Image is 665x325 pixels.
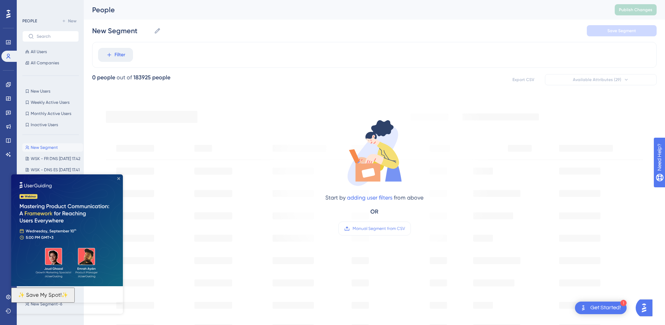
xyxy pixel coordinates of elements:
div: 183925 people [133,73,170,82]
span: Filter [114,51,125,59]
div: 1 [620,300,627,306]
button: Save Segment [587,25,657,36]
input: Search [37,34,73,39]
span: WSK - DNS ES [DATE] 17.41 [31,167,80,173]
span: Save Segment [607,28,636,34]
input: Segment Name [92,26,151,36]
button: Export CSV [506,74,541,85]
span: WSK - FR DNS [DATE] 17.42 [31,156,80,161]
span: Manual Segment from CSV [353,226,405,231]
div: out of [117,73,132,82]
button: New Segment [22,143,83,152]
button: Filter [98,48,133,62]
button: Weekly Active Users [22,98,79,107]
button: All Users [22,48,79,56]
div: Close Preview [106,3,109,6]
button: New Users [22,87,79,95]
div: PEOPLE [22,18,37,24]
span: Need Help? [16,2,44,10]
div: Open Get Started! checklist, remaining modules: 1 [575,302,627,314]
div: 0 people [92,73,115,82]
span: New [68,18,76,24]
button: Available Attributes (29) [545,74,657,85]
button: Inactive Users [22,121,79,129]
iframe: UserGuiding AI Assistant Launcher [636,297,657,318]
div: People [92,5,597,15]
button: All Companies [22,59,79,67]
div: Get Started! [590,304,621,312]
span: All Companies [31,60,59,66]
a: adding user filters [347,194,392,201]
span: Inactive Users [31,122,58,128]
span: Export CSV [512,77,534,82]
span: New Segment [31,145,58,150]
button: Publish Changes [615,4,657,15]
button: WSK - DNS ES [DATE] 17.41 [22,166,83,174]
span: Available Attributes (29) [573,77,621,82]
button: WSK - FR DNS [DATE] 17.42 [22,154,83,163]
span: Publish Changes [619,7,652,13]
button: Monthly Active Users [22,109,79,118]
img: launcher-image-alternative-text [579,304,588,312]
button: New [59,17,79,25]
span: New Users [31,88,50,94]
div: OR [370,208,378,216]
span: Weekly Active Users [31,100,69,105]
div: Start by from above [325,194,423,202]
span: Monthly Active Users [31,111,71,116]
span: All Users [31,49,47,55]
